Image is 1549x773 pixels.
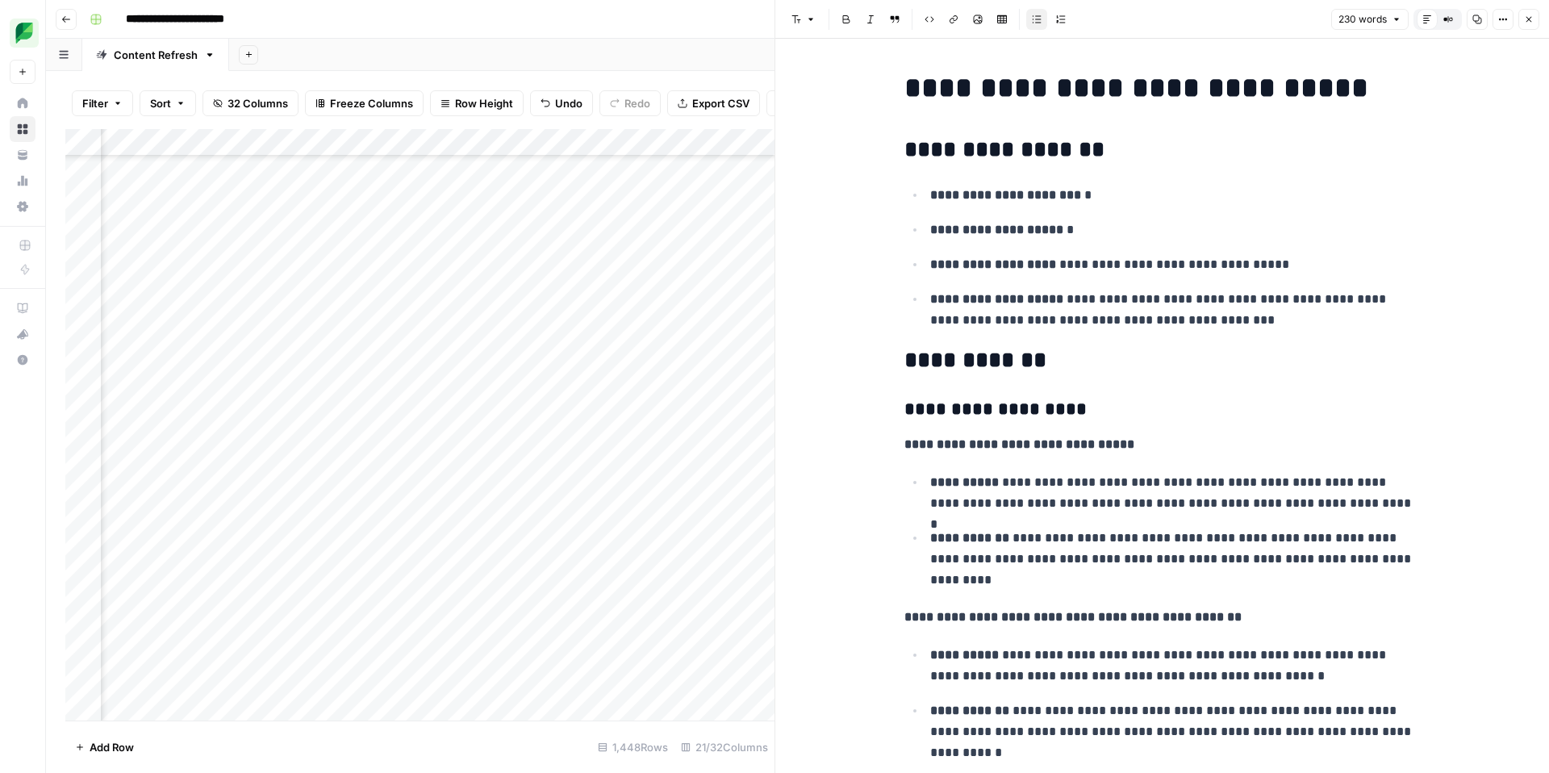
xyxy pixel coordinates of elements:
button: Redo [599,90,661,116]
span: Export CSV [692,95,749,111]
button: 32 Columns [202,90,299,116]
button: Add Row [65,734,144,760]
a: Usage [10,168,35,194]
button: Export CSV [667,90,760,116]
a: Browse [10,116,35,142]
a: AirOps Academy [10,295,35,321]
span: Freeze Columns [330,95,413,111]
div: What's new? [10,322,35,346]
a: Home [10,90,35,116]
a: Your Data [10,142,35,168]
a: Content Refresh [82,39,229,71]
span: Redo [624,95,650,111]
div: 1,448 Rows [591,734,674,760]
span: Row Height [455,95,513,111]
span: Add Row [90,739,134,755]
button: Workspace: SproutSocial [10,13,35,53]
div: Content Refresh [114,47,198,63]
span: Sort [150,95,171,111]
button: What's new? [10,321,35,347]
span: 32 Columns [228,95,288,111]
button: Sort [140,90,196,116]
a: Settings [10,194,35,219]
button: Row Height [430,90,524,116]
button: Undo [530,90,593,116]
div: 21/32 Columns [674,734,774,760]
span: 230 words [1338,12,1387,27]
button: Help + Support [10,347,35,373]
button: Filter [72,90,133,116]
button: 230 words [1331,9,1409,30]
button: Freeze Columns [305,90,424,116]
img: SproutSocial Logo [10,19,39,48]
span: Filter [82,95,108,111]
span: Undo [555,95,582,111]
